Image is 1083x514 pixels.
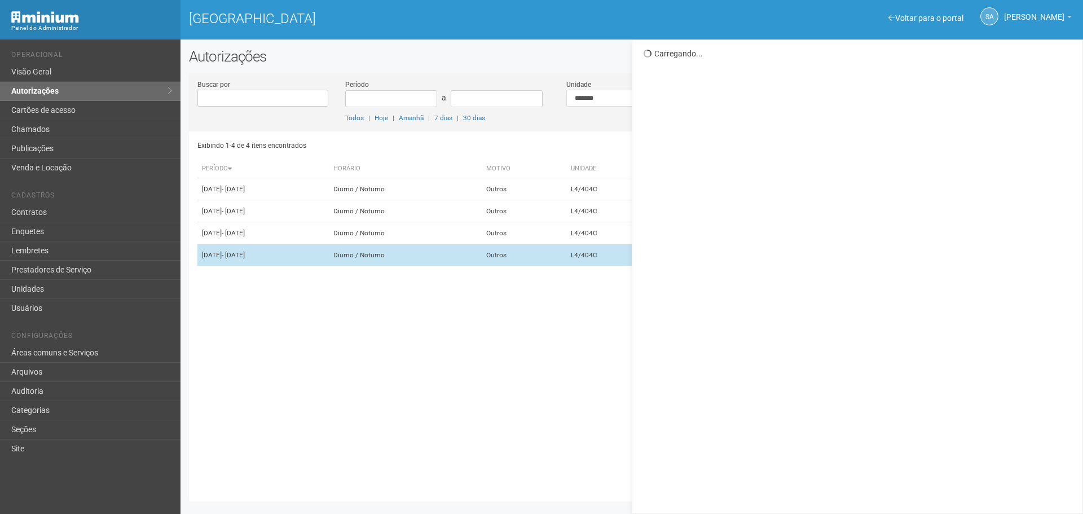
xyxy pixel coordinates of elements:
span: - [DATE] [222,229,245,237]
span: - [DATE] [222,185,245,193]
th: Horário [329,160,482,178]
li: Configurações [11,332,172,344]
span: | [428,114,430,122]
a: 30 dias [463,114,485,122]
span: | [393,114,394,122]
h1: [GEOGRAPHIC_DATA] [189,11,623,26]
td: [DATE] [197,244,329,266]
td: Diurno / Noturno [329,200,482,222]
span: - [DATE] [222,207,245,215]
a: Hoje [375,114,388,122]
td: L4/404C [566,222,657,244]
td: [DATE] [197,200,329,222]
span: Silvio Anjos [1004,2,1064,21]
li: Cadastros [11,191,172,203]
td: Outros [482,244,566,266]
td: Diurno / Noturno [329,178,482,200]
span: a [442,93,446,102]
td: [DATE] [197,178,329,200]
td: [DATE] [197,222,329,244]
td: Diurno / Noturno [329,244,482,266]
div: Exibindo 1-4 de 4 itens encontrados [197,137,629,154]
span: | [457,114,459,122]
label: Período [345,80,369,90]
th: Unidade [566,160,657,178]
td: L4/404C [566,244,657,266]
div: Carregando... [644,49,1074,59]
span: | [368,114,370,122]
li: Operacional [11,51,172,63]
label: Unidade [566,80,591,90]
label: Buscar por [197,80,230,90]
a: SA [980,7,998,25]
td: Outros [482,178,566,200]
td: Diurno / Noturno [329,222,482,244]
div: Painel do Administrador [11,23,172,33]
a: Amanhã [399,114,424,122]
a: 7 dias [434,114,452,122]
a: Voltar para o portal [888,14,963,23]
td: L4/404C [566,178,657,200]
a: [PERSON_NAME] [1004,14,1072,23]
td: Outros [482,200,566,222]
span: - [DATE] [222,251,245,259]
img: Minium [11,11,79,23]
a: Todos [345,114,364,122]
th: Período [197,160,329,178]
h2: Autorizações [189,48,1075,65]
td: Outros [482,222,566,244]
th: Motivo [482,160,566,178]
td: L4/404C [566,200,657,222]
